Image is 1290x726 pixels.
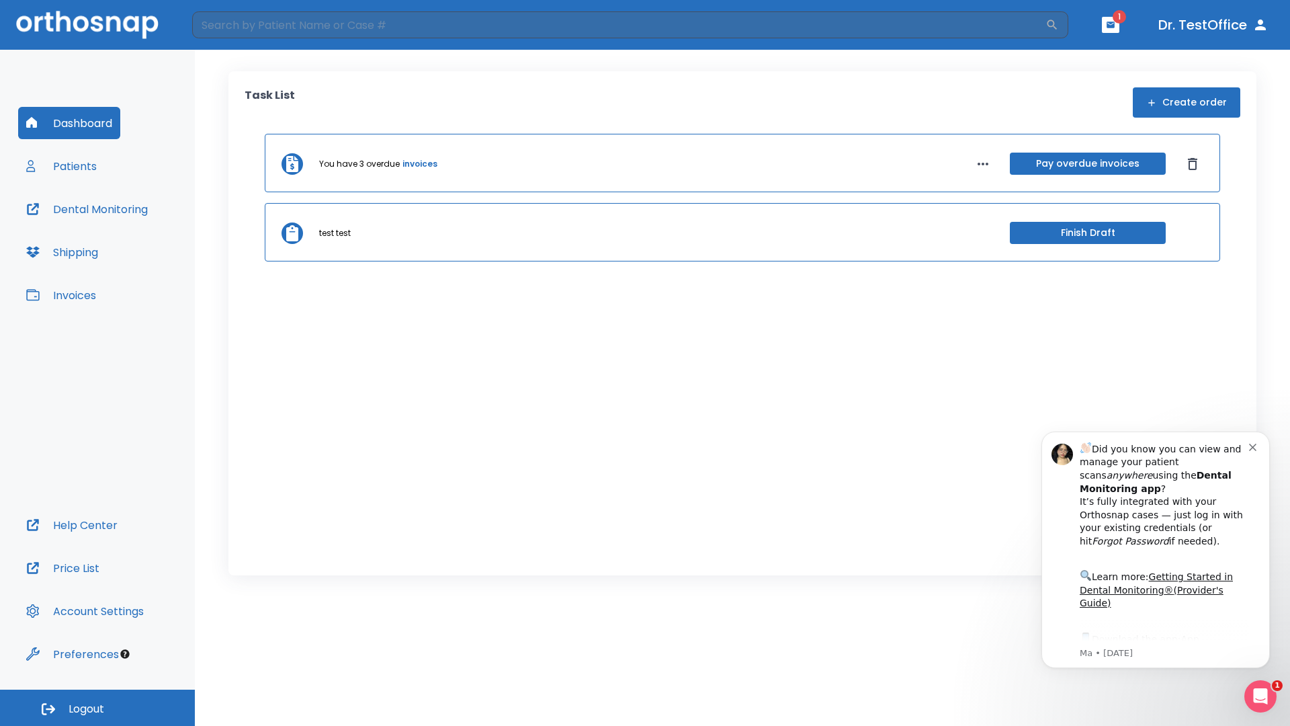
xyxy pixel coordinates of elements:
[1113,10,1126,24] span: 1
[18,236,106,268] button: Shipping
[119,648,131,660] div: Tooltip anchor
[18,193,156,225] button: Dental Monitoring
[1010,222,1166,244] button: Finish Draft
[18,552,107,584] button: Price List
[16,11,159,38] img: Orthosnap
[18,509,126,541] button: Help Center
[18,107,120,139] button: Dashboard
[18,638,127,670] button: Preferences
[1244,680,1277,713] iframe: Intercom live chat
[18,279,104,311] button: Invoices
[69,702,104,717] span: Logout
[1010,153,1166,175] button: Pay overdue invoices
[245,87,295,118] p: Task List
[1272,680,1283,691] span: 1
[402,158,437,170] a: invoices
[319,158,400,170] p: You have 3 overdue
[228,29,239,40] button: Dismiss notification
[1021,411,1290,690] iframe: Intercom notifications message
[319,227,351,239] p: test test
[58,223,178,247] a: App Store
[1182,153,1203,175] button: Dismiss
[1153,13,1274,37] button: Dr. TestOffice
[58,236,228,248] p: Message from Ma, sent 3w ago
[1133,87,1240,118] button: Create order
[18,150,105,182] button: Patients
[192,11,1045,38] input: Search by Patient Name or Case #
[58,219,228,288] div: Download the app: | ​ Let us know if you need help getting started!
[18,595,152,627] button: Account Settings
